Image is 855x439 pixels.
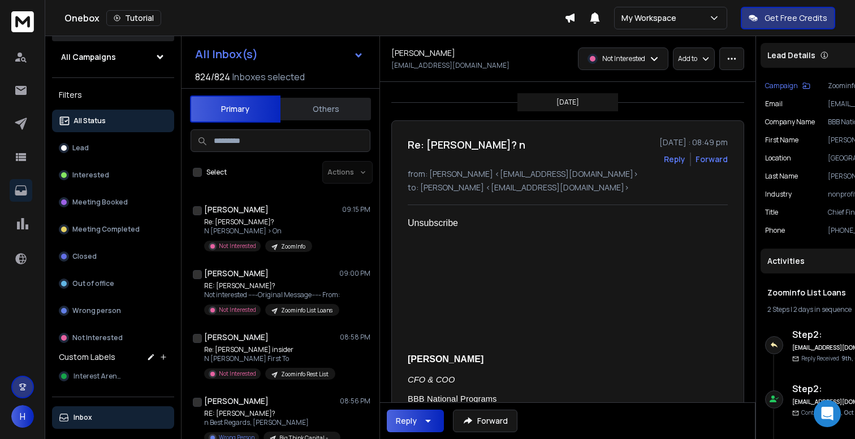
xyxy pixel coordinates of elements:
button: Get Free Credits [741,7,835,29]
p: Re: [PERSON_NAME] insider [204,345,335,354]
p: RE: [PERSON_NAME]? [204,281,340,290]
p: from: [PERSON_NAME] <[EMAIL_ADDRESS][DOMAIN_NAME]> [408,168,728,180]
button: H [11,405,34,428]
p: N [PERSON_NAME] First To [204,354,335,363]
p: Out of office [72,279,114,288]
p: title [765,208,778,217]
p: Inbox [74,413,92,422]
p: Not Interested [602,54,645,63]
h3: Inboxes selected [232,70,305,84]
b: [PERSON_NAME] [408,354,483,364]
i: CFO & COO [408,375,455,384]
p: 08:58 PM [340,333,370,342]
button: Primary [190,95,280,123]
p: My Workspace [621,12,681,24]
p: [DATE] [556,98,579,107]
button: Meeting Completed [52,218,174,241]
span: 824 / 824 [195,70,230,84]
p: N [PERSON_NAME] > On [204,227,312,236]
p: Company Name [765,118,815,127]
p: [DATE] : 08:49 pm [659,137,728,148]
p: Not Interested [72,333,123,342]
h1: All Campaigns [61,51,116,63]
h3: Custom Labels [59,351,115,363]
p: to: [PERSON_NAME] <[EMAIL_ADDRESS][DOMAIN_NAME]> [408,182,728,193]
div: Unsubscribe [408,216,719,230]
h1: [PERSON_NAME] [204,268,269,279]
p: Wrong person [72,306,121,315]
div: Reply [396,415,417,427]
p: Zoominfo List Loans [281,306,332,315]
div: Forward [696,154,728,165]
button: Tutorial [106,10,161,26]
button: Reply [664,154,685,165]
button: Reply [387,410,444,432]
p: 08:56 PM [340,397,370,406]
button: Out of office [52,272,174,295]
p: Not Interested [219,306,256,314]
h1: Re: [PERSON_NAME]? n [408,137,525,153]
span: 2 Steps [767,305,789,314]
p: Not Interested [219,370,256,378]
h1: [PERSON_NAME] [204,204,269,215]
p: location [765,154,791,163]
p: Re: [PERSON_NAME]? [204,218,312,227]
button: All Campaigns [52,46,174,68]
h1: [PERSON_NAME] [204,395,269,407]
button: Forward [453,410,517,432]
p: Zoominfo Rest List [281,370,329,379]
p: First Name [765,136,798,145]
p: Email [765,99,783,108]
button: Lead [52,137,174,159]
p: Not Interested [219,242,256,250]
button: Closed [52,245,174,268]
h1: [PERSON_NAME] [204,332,269,343]
div: Open Intercom Messenger [814,400,841,427]
p: Phone [765,226,785,235]
p: Interested [72,171,109,180]
p: Lead Details [767,50,815,61]
button: All Inbox(s) [186,43,373,66]
label: Select [206,168,227,177]
p: Lead [72,144,89,153]
p: 09:00 PM [339,269,370,278]
button: Wrong person [52,299,174,322]
p: ZoomInfo [281,242,305,251]
p: Closed [72,252,97,261]
h1: All Inbox(s) [195,49,258,60]
p: industry [765,190,792,199]
p: n Best Regards, [PERSON_NAME] [204,418,340,427]
p: Campaign [765,81,798,90]
button: All Status [52,110,174,132]
p: Last Name [765,172,798,181]
span: Interest Arena [74,372,122,381]
p: [EMAIL_ADDRESS][DOMAIN_NAME] [391,61,509,70]
p: Not interested -----Original Message----- From: [204,290,340,299]
span: BBB National Programs [408,375,497,403]
button: Campaign [765,81,810,90]
div: Onebox [64,10,564,26]
p: All Status [74,116,106,125]
button: Interested [52,164,174,186]
p: Contacted [801,408,854,417]
button: Inbox [52,406,174,429]
button: Meeting Booked [52,191,174,214]
button: Not Interested [52,327,174,349]
p: RE: [PERSON_NAME]? [204,409,340,418]
span: 9th, Oct [831,408,854,416]
span: 2 days in sequence [793,305,852,314]
button: Interest Arena [52,365,174,388]
p: Add to [678,54,697,63]
p: Meeting Booked [72,198,128,207]
p: Meeting Completed [72,225,140,234]
p: 09:15 PM [342,205,370,214]
h3: Filters [52,87,174,103]
p: Get Free Credits [765,12,827,24]
h1: [PERSON_NAME] [391,47,455,59]
button: Others [280,97,371,121]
